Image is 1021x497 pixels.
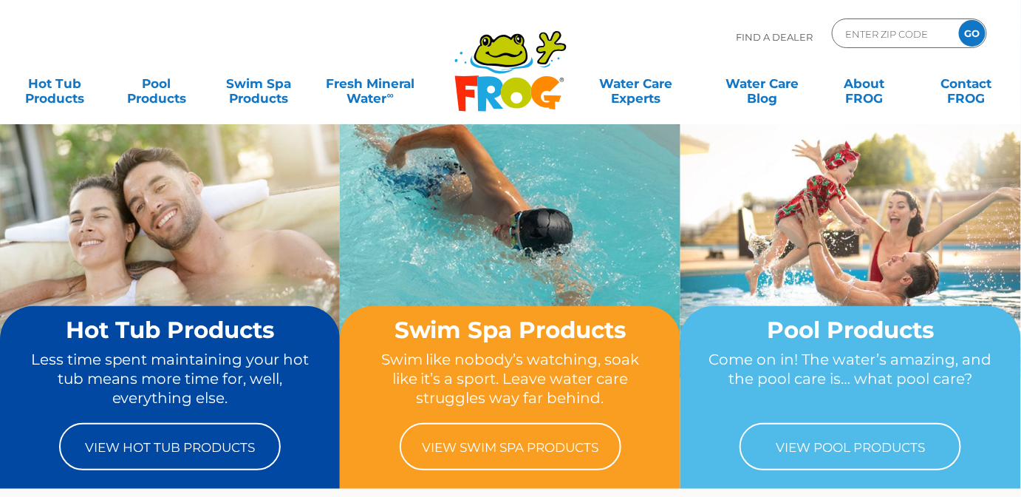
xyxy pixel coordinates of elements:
[844,23,943,44] input: Zip Code Form
[927,69,1006,98] a: ContactFROG
[708,350,993,408] p: Come on in! The water’s amazing, and the pool care is… what pool care?
[387,89,394,101] sup: ∞
[825,69,904,98] a: AboutFROG
[723,69,802,98] a: Water CareBlog
[400,423,621,470] a: View Swim Spa Products
[15,69,94,98] a: Hot TubProducts
[117,69,196,98] a: PoolProducts
[321,69,420,98] a: Fresh MineralWater∞
[368,317,652,342] h2: Swim Spa Products
[219,69,298,98] a: Swim SpaProducts
[28,350,313,408] p: Less time spent maintaining your hot tub means more time for, well, everything else.
[571,69,700,98] a: Water CareExperts
[368,350,652,408] p: Swim like nobody’s watching, soak like it’s a sport. Leave water care struggles way far behind.
[708,317,993,342] h2: Pool Products
[740,423,961,470] a: View Pool Products
[959,20,986,47] input: GO
[680,124,1021,378] img: home-banner-pool-short
[736,18,813,55] p: Find A Dealer
[28,317,313,342] h2: Hot Tub Products
[59,423,281,470] a: View Hot Tub Products
[340,124,680,378] img: home-banner-swim-spa-short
